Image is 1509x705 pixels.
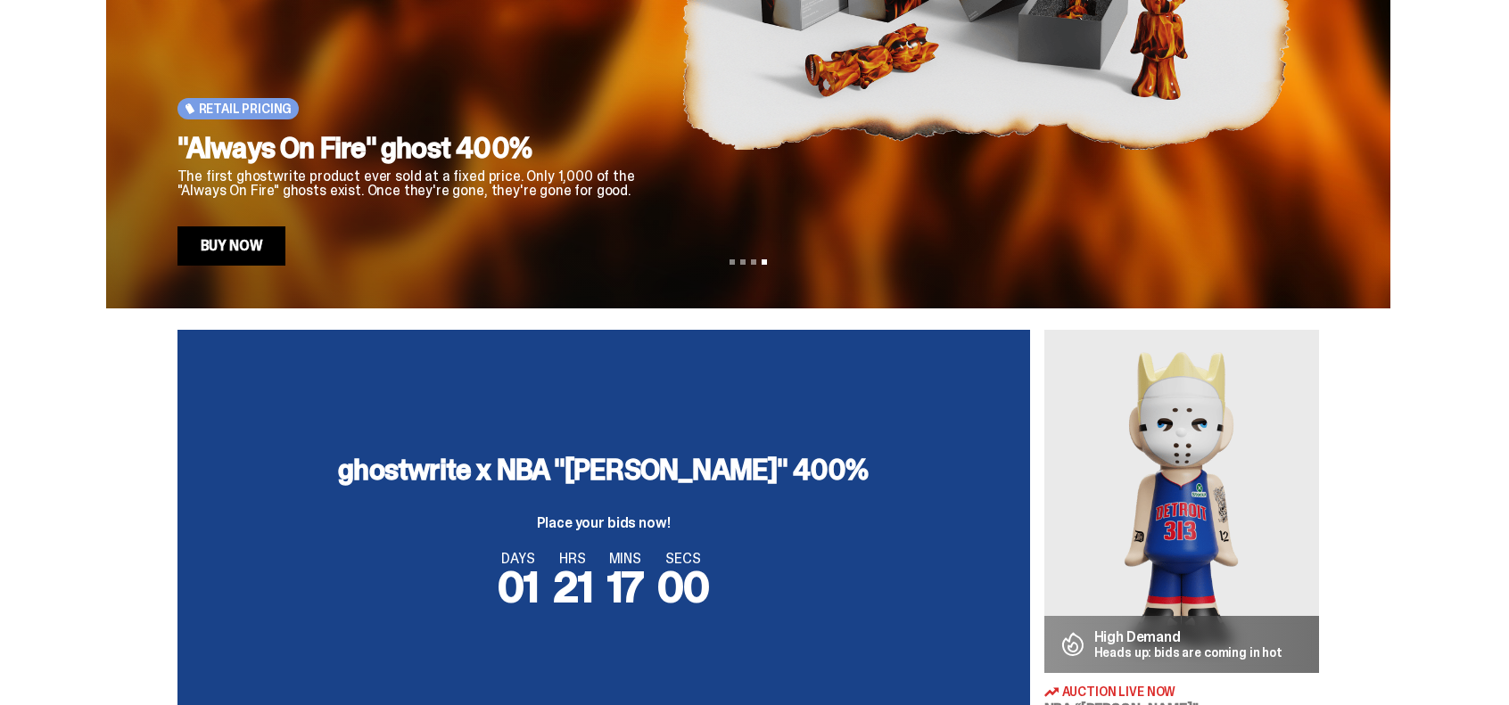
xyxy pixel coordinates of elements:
[177,169,653,198] p: The first ghostwrite product ever sold at a fixed price. Only 1,000 of the "Always On Fire" ghost...
[498,552,539,566] span: DAYS
[657,559,709,615] span: 00
[1094,646,1283,659] p: Heads up: bids are coming in hot
[553,552,593,566] span: HRS
[338,516,868,530] p: Place your bids now!
[177,226,286,266] a: Buy Now
[1094,630,1283,644] p: High Demand
[177,134,653,162] h2: "Always On Fire" ghost 400%
[498,559,539,615] span: 01
[740,259,746,265] button: View slide 2
[730,259,735,265] button: View slide 1
[751,259,756,265] button: View slide 3
[553,559,593,615] span: 21
[1044,330,1319,673] img: Eminem
[657,552,709,566] span: SECS
[338,455,868,484] h3: ghostwrite x NBA "[PERSON_NAME]" 400%
[607,552,644,566] span: MINS
[199,102,293,116] span: Retail Pricing
[1062,685,1176,698] span: Auction Live Now
[607,559,644,615] span: 17
[762,259,767,265] button: View slide 4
